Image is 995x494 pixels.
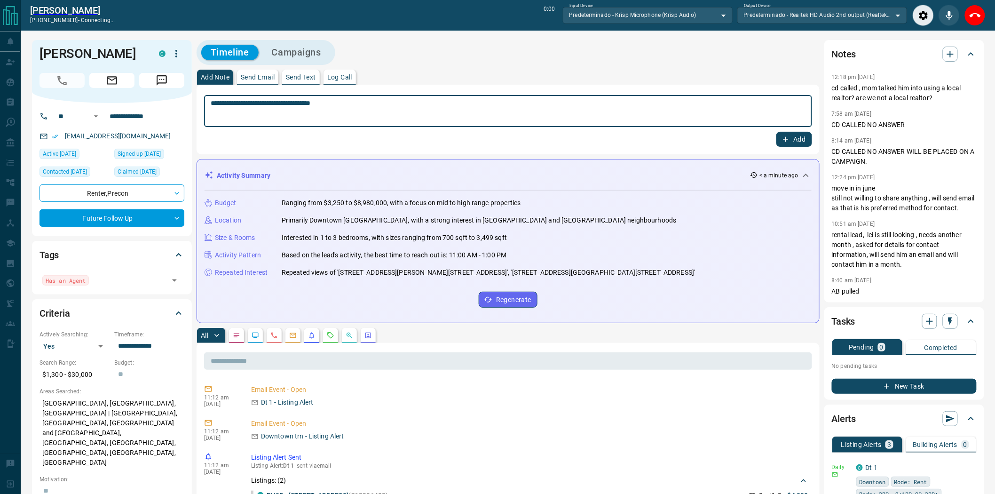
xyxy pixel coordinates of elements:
h2: Tasks [832,314,855,329]
p: CD CALLED NO ANSWER [832,120,977,130]
p: [GEOGRAPHIC_DATA], [GEOGRAPHIC_DATA], [GEOGRAPHIC_DATA] | [GEOGRAPHIC_DATA], [GEOGRAPHIC_DATA], [... [39,396,184,470]
svg: Notes [233,332,240,339]
p: Listing Alert : - sent via email [251,462,808,469]
p: Size & Rooms [215,233,255,243]
p: No pending tasks [832,359,977,373]
span: Message [139,73,184,88]
div: Renter , Precon [39,184,184,202]
svg: Email [832,471,838,478]
p: Budget [215,198,237,208]
span: Claimed [DATE] [118,167,157,176]
p: Actively Searching: [39,330,110,339]
div: Predeterminado - Krisp Microphone (Krisp Audio) [563,7,733,23]
div: condos.ca [159,50,166,57]
p: Search Range: [39,359,110,367]
p: 10:51 am [DATE] [832,221,875,227]
p: Add Note [201,74,229,80]
p: 11:12 am [204,394,237,401]
span: Downtown [860,477,886,486]
p: Location [215,215,241,225]
span: connecting... [81,17,115,24]
button: Timeline [201,45,259,60]
div: Mon Mar 31 2025 [114,149,184,162]
span: Email [89,73,134,88]
p: Email Event - Open [251,419,808,429]
p: Repeated views of '[STREET_ADDRESS][PERSON_NAME][STREET_ADDRESS]', '[STREET_ADDRESS][GEOGRAPHIC_D... [282,268,695,278]
p: 8:14 am [DATE] [832,137,872,144]
p: Activity Pattern [215,250,261,260]
label: Input Device [569,3,593,9]
button: Campaigns [262,45,331,60]
p: Send Email [241,74,275,80]
span: Call [39,73,85,88]
p: cd called , mom talked him into using a local realtor? are we not a local realtor? [832,83,977,103]
p: 12:24 pm [DATE] [832,174,875,181]
button: New Task [832,379,977,394]
span: Mode: Rent [894,477,927,486]
a: [PERSON_NAME] [30,5,115,16]
p: 7:58 am [DATE] [832,111,872,117]
div: Alerts [832,407,977,430]
svg: Requests [327,332,334,339]
p: CD CALLED NO ANSWER WILL BE PLACED ON A CAMPAIGN. [832,147,977,167]
p: Log Call [327,74,352,80]
div: Tags [39,244,184,266]
p: Listings: ( 2 ) [251,476,286,486]
p: Ranging from $3,250 to $8,980,000, with a focus on mid to high range properties [282,198,521,208]
h2: Tags [39,247,59,263]
p: 0:00 [544,5,555,26]
p: Primarily Downtown [GEOGRAPHIC_DATA], with a strong interest in [GEOGRAPHIC_DATA] and [GEOGRAPHIC... [282,215,677,225]
p: Listing Alert Sent [251,453,808,462]
div: Yes [39,339,110,354]
div: End Call [964,5,986,26]
label: Output Device [744,3,771,9]
h2: Criteria [39,306,70,321]
div: Sat Aug 09 2025 [39,149,110,162]
p: Completed [924,344,958,351]
svg: Listing Alerts [308,332,316,339]
p: Areas Searched: [39,387,184,396]
p: < a minute ago [759,171,798,180]
button: Add [776,132,812,147]
p: Email Event - Open [251,385,808,395]
p: 3 [887,441,891,448]
p: move in in june still not willing to share anything , will send email as that is his preferred me... [832,183,977,213]
h2: Notes [832,47,856,62]
svg: Opportunities [346,332,353,339]
p: 0 [963,441,967,448]
span: Dt 1 [284,462,294,469]
div: Notes [832,43,977,65]
p: Timeframe: [114,330,184,339]
div: Listings: (2) [251,472,808,489]
p: AB pulled [832,287,977,296]
button: Open [90,111,102,122]
span: Contacted [DATE] [43,167,87,176]
p: 11:12 am [204,428,237,435]
p: Building Alerts [913,441,958,448]
p: Activity Summary [217,171,270,181]
p: Based on the lead's activity, the best time to reach out is: 11:00 AM - 1:00 PM [282,250,506,260]
p: Dt 1 - Listing Alert [261,398,314,407]
div: Predeterminado - Realtek HD Audio 2nd output (Realtek(R) Audio) [737,7,907,23]
h2: Alerts [832,411,856,426]
p: Downtown trn - Listing Alert [261,431,344,441]
p: Send Text [286,74,316,80]
svg: Lead Browsing Activity [252,332,259,339]
p: Budget: [114,359,184,367]
div: Tue Apr 01 2025 [114,167,184,180]
p: Repeated Interest [215,268,268,278]
p: Pending [849,344,874,351]
svg: Agent Actions [364,332,372,339]
p: [DATE] [204,401,237,407]
p: [DATE] [204,435,237,441]
p: 12:18 pm [DATE] [832,74,875,80]
div: Tasks [832,310,977,333]
div: Fri Jun 13 2025 [39,167,110,180]
div: Mute [939,5,960,26]
button: Regenerate [479,292,537,308]
span: Signed up [DATE] [118,149,161,159]
p: 8:40 am [DATE] [832,277,872,284]
p: All [201,332,208,339]
a: Dt 1 [866,464,878,471]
